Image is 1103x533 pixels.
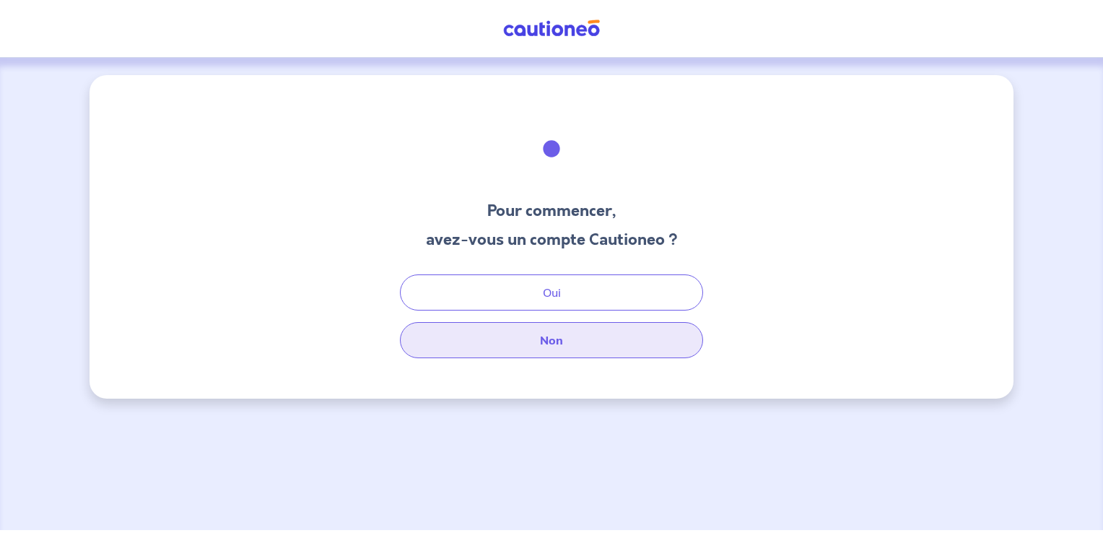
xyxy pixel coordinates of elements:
[426,199,678,222] h3: Pour commencer,
[513,110,590,188] img: illu_welcome.svg
[400,322,703,358] button: Non
[426,228,678,251] h3: avez-vous un compte Cautioneo ?
[400,274,703,311] button: Oui
[497,19,606,38] img: Cautioneo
